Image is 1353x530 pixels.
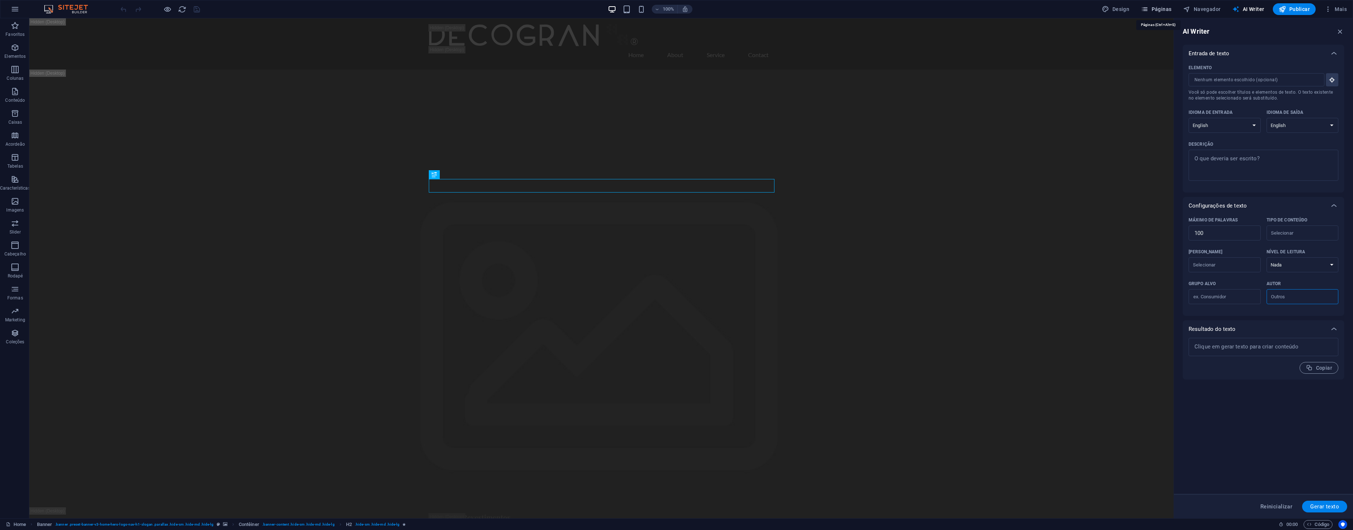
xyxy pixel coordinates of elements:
[1267,109,1304,115] p: Idioma de saída
[1189,73,1319,86] input: ElementoVocê só pode escolher títulos e elementos de texto. O texto existente no elemento selecio...
[1189,281,1216,287] p: Grupo alvo
[346,520,352,529] span: Clique para selecionar. Clique duas vezes para editar
[1338,520,1347,529] button: Usercentrics
[1279,520,1298,529] h6: Tempo de sessão
[1102,5,1129,13] span: Design
[6,339,24,345] p: Coleções
[1306,365,1332,372] span: Copiar
[1189,291,1261,303] input: Grupo alvo
[10,229,21,235] p: Slider
[402,522,406,526] i: O elemento contém uma animação
[1326,73,1338,86] button: ElementoVocê só pode escolher títulos e elementos de texto. O texto existente no elemento selecio...
[1307,520,1329,529] span: Código
[1189,226,1261,240] input: Máximo de palavras
[1183,338,1344,380] div: Resultado do texto
[1273,3,1316,15] button: Publicar
[1267,118,1339,133] select: Idioma de saída
[1267,217,1308,223] p: Tipo de conteúdo
[5,31,25,37] p: Favoritos
[4,251,26,257] p: Cabeçalho
[217,522,220,526] i: Este elemento é uma predefinição personalizável
[1192,153,1335,177] textarea: Descrição
[1229,3,1267,15] button: AI Writer
[1300,362,1338,374] button: Copiar
[1232,5,1264,13] span: AI Writer
[7,163,23,169] p: Tabelas
[262,520,335,529] span: . banner-content .hide-sm .hide-md .hide-lg
[1189,141,1213,147] p: Descrição
[8,273,23,279] p: Rodapé
[1260,504,1293,510] span: Reinicializar
[652,5,678,14] button: 100%
[1138,3,1174,15] button: Páginas
[1099,3,1132,15] button: Design
[663,5,674,14] h6: 100%
[1183,45,1344,62] div: Entrada de texto
[1310,504,1339,510] span: Gerar texto
[1189,202,1247,209] p: Configurações de texto
[42,5,97,14] img: Editor Logo
[1269,291,1324,302] input: AutorClear
[1267,257,1339,272] select: Nível de leitura
[8,119,22,125] p: Caixas
[1183,5,1220,13] span: Navegador
[1286,520,1298,529] span: 00 00
[6,520,26,529] a: Clique para cancelar a seleção. Clique duas vezes para abrir as Páginas
[1324,5,1347,13] span: Mais
[1267,249,1305,255] p: Nível de leitura
[1304,520,1332,529] button: Código
[355,520,399,529] span: . hide-sm .hide-md .hide-lg
[7,295,23,301] p: Formas
[5,317,25,323] p: Marketing
[178,5,186,14] i: Recarregar página
[1183,320,1344,338] div: Resultado do texto
[1256,501,1297,512] button: Reinicializar
[1267,281,1281,287] p: Autor
[55,520,213,529] span: . banner .preset-banner-v3-home-hero-logo-nav-h1-slogan .parallax .hide-sm .hide-md .hide-lg
[6,207,24,213] p: Imagens
[163,5,172,14] button: Clique aqui para sair do modo de visualização e continuar editando
[1189,109,1233,115] p: Idioma de entrada
[1189,118,1261,133] select: Idioma de entrada
[1189,217,1238,223] p: Máximo de palavras
[1333,294,1336,296] button: Clear
[1189,249,1222,255] p: [PERSON_NAME]
[1099,3,1132,15] div: Design (Ctrl+Alt+Y)
[7,75,23,81] p: Colunas
[1302,501,1347,512] button: Gerar texto
[5,141,25,147] p: Acordeão
[1183,214,1344,316] div: Configurações de texto
[1183,62,1344,193] div: Entrada de texto
[1180,3,1223,15] button: Navegador
[37,520,52,529] span: Clique para selecionar. Clique duas vezes para editar
[1269,228,1324,238] input: Tipo de conteúdoClear
[178,5,186,14] button: reload
[1189,325,1236,333] p: Resultado do texto
[1191,260,1246,270] input: [PERSON_NAME]Clear
[5,97,25,103] p: Conteúdo
[1291,522,1293,527] span: :
[1183,27,1209,36] h6: AI Writer
[4,53,26,59] p: Elementos
[1189,50,1229,57] p: Entrada de texto
[1141,5,1171,13] span: Páginas
[239,520,259,529] span: Clique para selecionar. Clique duas vezes para editar
[682,6,688,12] i: Ao redimensionar, ajusta automaticamente o nível de zoom para caber no dispositivo escolhido.
[37,520,406,529] nav: breadcrumb
[1189,89,1338,101] span: Você só pode escolher títulos e elementos de texto. O texto existente no elemento selecionado ser...
[1322,3,1350,15] button: Mais
[1183,197,1344,214] div: Configurações de texto
[1189,65,1212,71] p: Elemento
[1279,5,1310,13] span: Publicar
[223,522,227,526] i: Este elemento contém um plano de fundo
